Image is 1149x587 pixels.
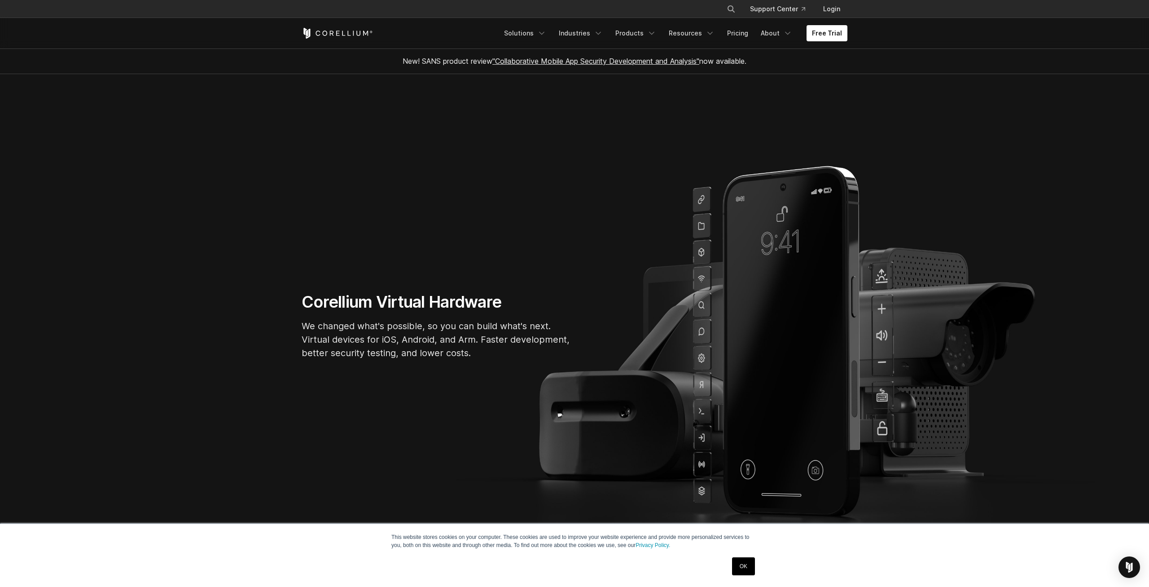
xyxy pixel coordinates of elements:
[755,25,798,41] a: About
[302,292,571,312] h1: Corellium Virtual Hardware
[403,57,746,66] span: New! SANS product review now available.
[391,533,758,549] p: This website stores cookies on your computer. These cookies are used to improve your website expe...
[302,319,571,360] p: We changed what's possible, so you can build what's next. Virtual devices for iOS, Android, and A...
[807,25,847,41] a: Free Trial
[716,1,847,17] div: Navigation Menu
[302,28,373,39] a: Corellium Home
[663,25,720,41] a: Resources
[553,25,608,41] a: Industries
[732,557,755,575] a: OK
[499,25,847,41] div: Navigation Menu
[1118,556,1140,578] div: Open Intercom Messenger
[723,1,739,17] button: Search
[816,1,847,17] a: Login
[492,57,699,66] a: "Collaborative Mobile App Security Development and Analysis"
[499,25,552,41] a: Solutions
[610,25,662,41] a: Products
[636,542,670,548] a: Privacy Policy.
[743,1,812,17] a: Support Center
[722,25,754,41] a: Pricing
